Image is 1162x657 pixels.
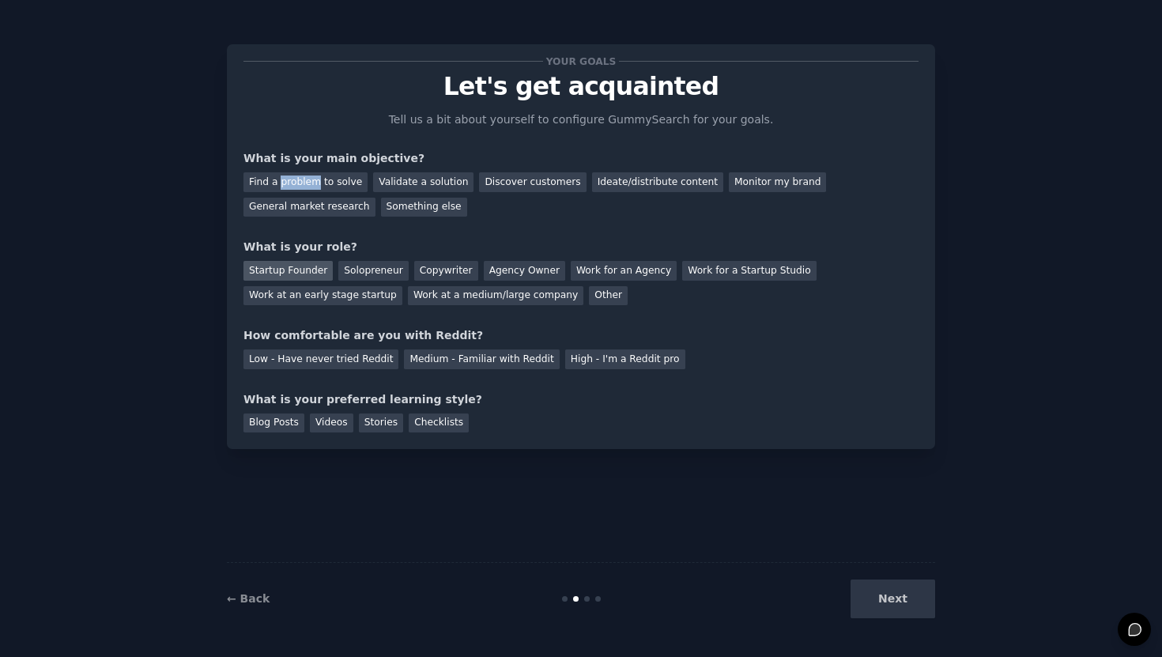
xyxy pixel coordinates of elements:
[414,261,478,281] div: Copywriter
[729,172,826,192] div: Monitor my brand
[359,413,403,433] div: Stories
[243,172,368,192] div: Find a problem to solve
[243,198,375,217] div: General market research
[243,286,402,306] div: Work at an early stage startup
[310,413,353,433] div: Videos
[243,349,398,369] div: Low - Have never tried Reddit
[227,592,270,605] a: ← Back
[382,111,780,128] p: Tell us a bit about yourself to configure GummySearch for your goals.
[592,172,723,192] div: Ideate/distribute content
[479,172,586,192] div: Discover customers
[543,53,619,70] span: Your goals
[338,261,408,281] div: Solopreneur
[243,391,919,408] div: What is your preferred learning style?
[682,261,816,281] div: Work for a Startup Studio
[373,172,473,192] div: Validate a solution
[408,286,583,306] div: Work at a medium/large company
[243,150,919,167] div: What is your main objective?
[409,413,469,433] div: Checklists
[381,198,467,217] div: Something else
[243,413,304,433] div: Blog Posts
[243,261,333,281] div: Startup Founder
[565,349,685,369] div: High - I'm a Reddit pro
[243,327,919,344] div: How comfortable are you with Reddit?
[243,239,919,255] div: What is your role?
[404,349,559,369] div: Medium - Familiar with Reddit
[589,286,628,306] div: Other
[571,261,677,281] div: Work for an Agency
[243,73,919,100] p: Let's get acquainted
[484,261,565,281] div: Agency Owner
